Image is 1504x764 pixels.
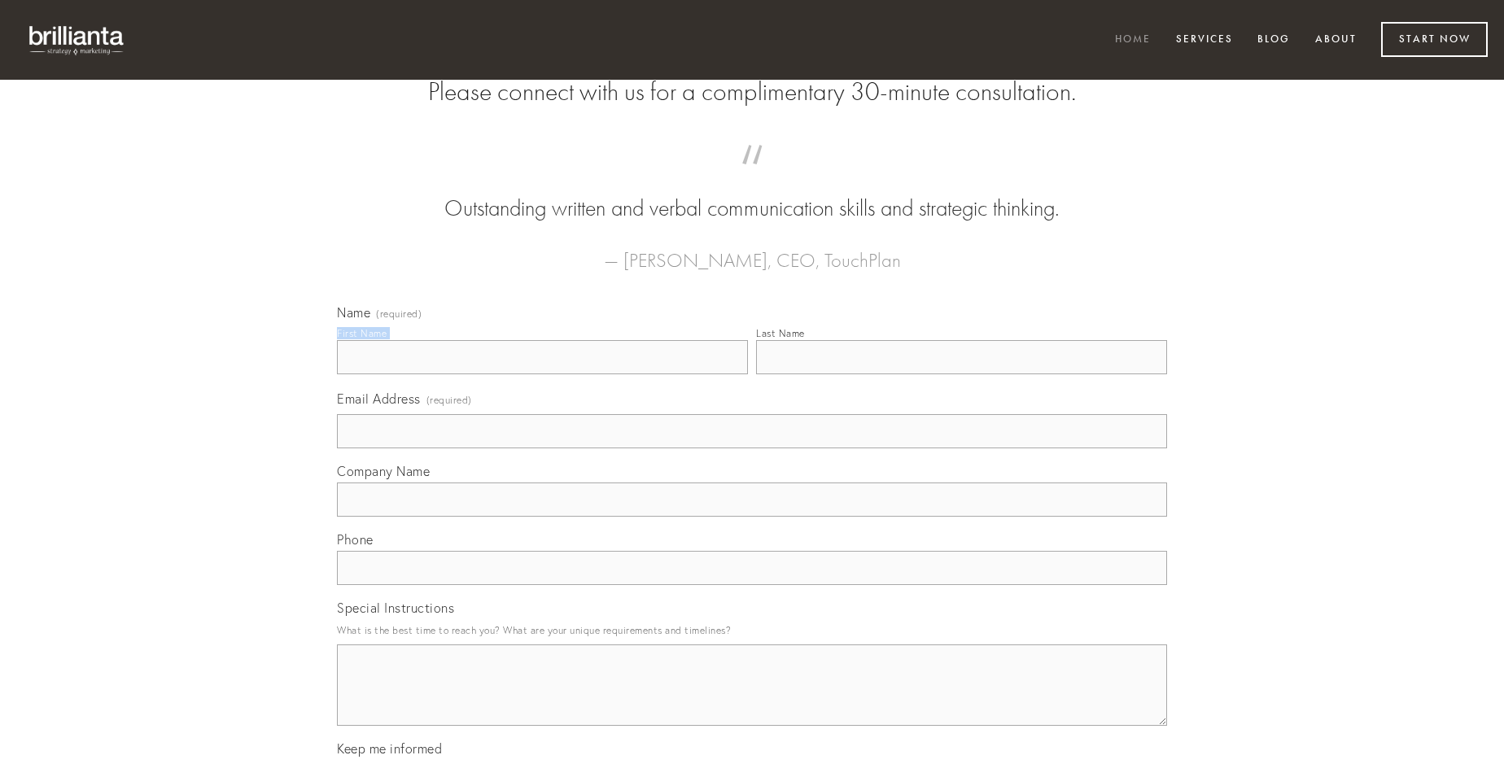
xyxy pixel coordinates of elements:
[363,161,1141,225] blockquote: Outstanding written and verbal communication skills and strategic thinking.
[337,463,430,479] span: Company Name
[363,225,1141,277] figcaption: — [PERSON_NAME], CEO, TouchPlan
[756,327,805,339] div: Last Name
[376,309,422,319] span: (required)
[363,161,1141,193] span: “
[337,391,421,407] span: Email Address
[337,327,387,339] div: First Name
[1165,27,1244,54] a: Services
[337,619,1167,641] p: What is the best time to reach you? What are your unique requirements and timelines?
[337,740,442,757] span: Keep me informed
[337,304,370,321] span: Name
[426,389,472,411] span: (required)
[1305,27,1367,54] a: About
[1104,27,1161,54] a: Home
[337,531,374,548] span: Phone
[1381,22,1488,57] a: Start Now
[16,16,138,63] img: brillianta - research, strategy, marketing
[1247,27,1301,54] a: Blog
[337,600,454,616] span: Special Instructions
[337,76,1167,107] h2: Please connect with us for a complimentary 30-minute consultation.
